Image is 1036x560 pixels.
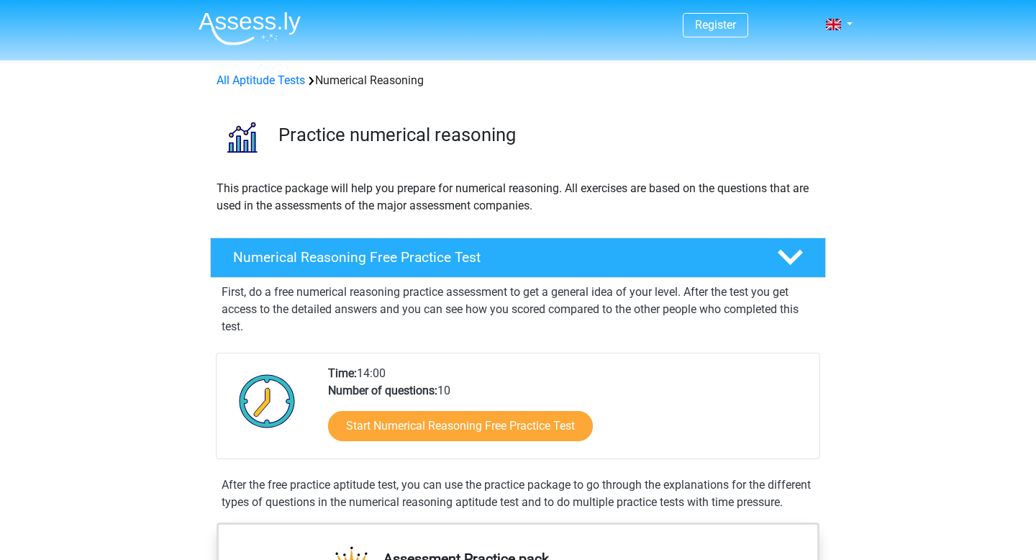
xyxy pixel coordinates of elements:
a: Numerical Reasoning Free Practice Test [204,238,832,278]
a: Start Numerical Reasoning Free Practice Test [328,411,593,441]
img: Clock [231,365,304,437]
a: Register [695,18,736,32]
h4: Numerical Reasoning Free Practice Test [233,249,754,266]
p: This practice package will help you prepare for numerical reasoning. All exercises are based on t... [217,180,819,214]
div: Numerical Reasoning [211,72,825,89]
img: numerical reasoning [211,107,272,168]
p: First, do a free numerical reasoning practice assessment to get a general idea of your level. Aft... [222,284,814,335]
a: All Aptitude Tests [217,73,305,87]
b: Number of questions: [328,384,437,397]
h3: Practice numerical reasoning [278,124,814,146]
div: After the free practice aptitude test, you can use the practice package to go through the explana... [216,477,820,511]
img: Assessly [199,12,301,45]
div: 14:00 10 [317,365,819,459]
b: Time: [328,366,357,380]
